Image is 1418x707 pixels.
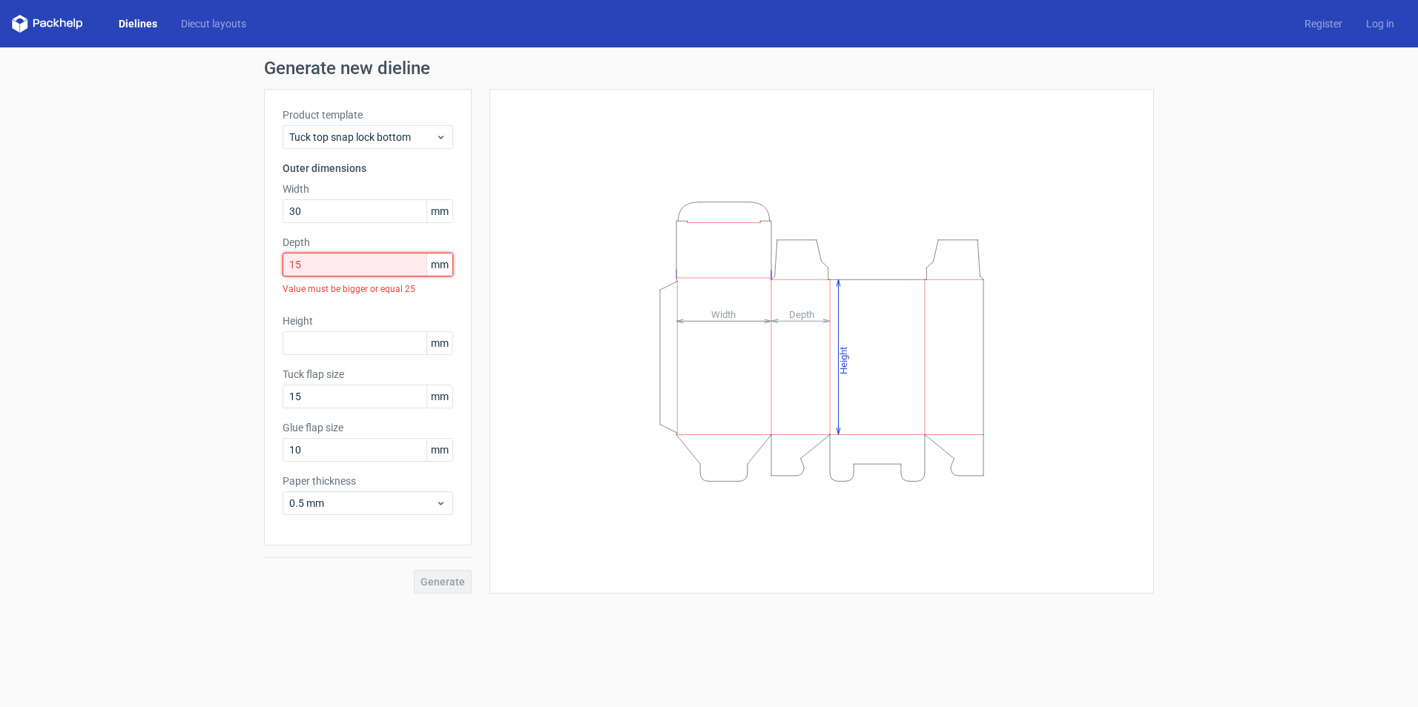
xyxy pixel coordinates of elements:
[283,276,453,302] div: Value must be bigger or equal 25
[789,308,814,319] tspan: Depth
[426,439,452,461] span: mm
[283,161,453,176] h3: Outer dimensions
[283,235,453,250] label: Depth
[838,346,849,374] tspan: Height
[711,308,736,319] tspan: Width
[283,107,453,122] label: Product template
[426,253,452,276] span: mm
[169,16,258,31] a: Diecut layouts
[283,182,453,196] label: Width
[107,16,169,31] a: Dielines
[426,200,452,222] span: mm
[426,332,452,354] span: mm
[283,313,453,328] label: Height
[1354,16,1406,31] a: Log in
[283,474,453,488] label: Paper thickness
[264,59,1154,77] h1: Generate new dieline
[283,420,453,435] label: Glue flap size
[426,385,452,408] span: mm
[289,496,435,511] span: 0.5 mm
[289,130,435,145] span: Tuck top snap lock bottom
[1293,16,1354,31] a: Register
[283,367,453,382] label: Tuck flap size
